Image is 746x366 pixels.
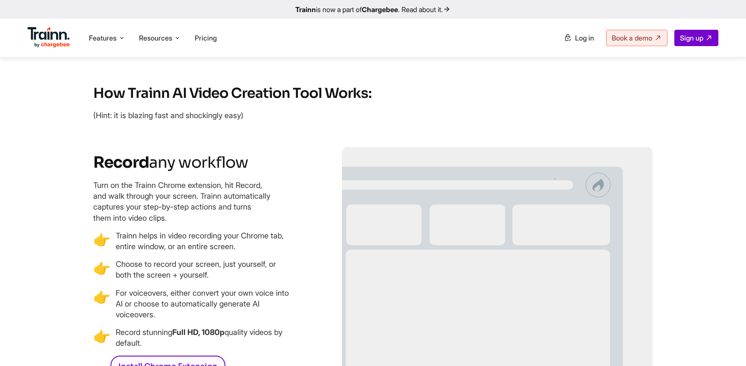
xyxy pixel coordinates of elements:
[680,34,703,42] span: Sign up
[116,230,293,252] p: Trainn helps in video recording your Chrome tab, entire window, or an entire screen.
[703,325,746,366] iframe: Chat Widget
[362,5,398,14] b: Chargebee
[149,153,248,172] span: any workflow
[139,33,172,43] span: Resources
[93,288,111,320] span: 👉
[93,230,111,252] span: 👉
[89,33,117,43] span: Features
[612,34,652,42] span: Book a demo
[93,110,653,121] p: (Hint: it is blazing fast and shockingly easy)
[606,30,667,46] a: Book a demo
[93,327,111,348] span: 👉
[116,327,293,348] p: Record stunning quality videos by default.
[195,34,217,42] a: Pricing
[28,27,70,48] img: Trainn Logo
[295,5,316,14] b: Trainn
[93,153,293,172] h3: Record
[93,84,653,103] h2: How Trainn AI Video Creation Tool Works:
[172,328,224,337] b: Full HD, 1080p
[93,259,111,280] span: 👉
[559,30,599,46] a: Log in
[575,34,594,42] span: Log in
[116,288,293,320] p: For voiceovers, either convert your own voice into AI or choose to automatically generate AI voic...
[93,180,270,223] p: Turn on the Trainn Chrome extension, hit Record, and walk through your screen. Trainn automatical...
[116,259,293,280] p: Choose to record your screen, just yourself, or both the screen + yourself.
[674,30,718,46] a: Sign up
